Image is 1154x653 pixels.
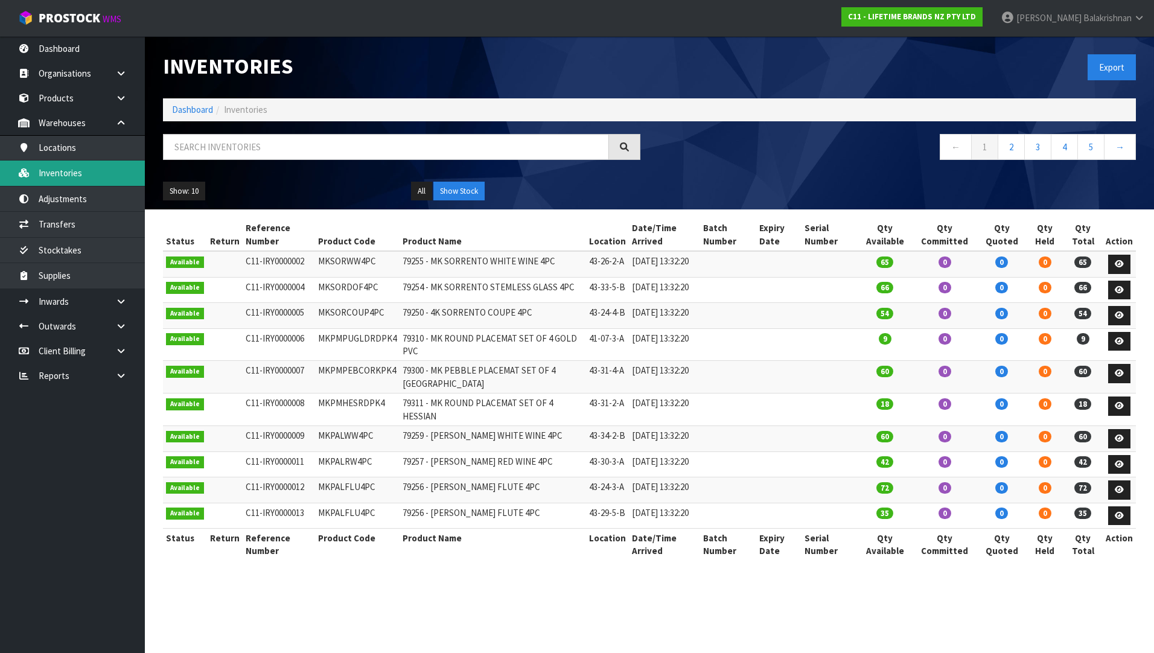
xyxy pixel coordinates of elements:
[315,426,400,452] td: MKPALWW4PC
[1074,256,1091,268] span: 65
[400,277,585,303] td: 79254 - MK SORRENTO STEMLESS GLASS 4PC
[400,218,585,251] th: Product Name
[1024,134,1051,160] a: 3
[876,431,893,442] span: 60
[1039,398,1051,410] span: 0
[841,7,983,27] a: C11 - LIFETIME BRANDS NZ PTY LTD
[1039,508,1051,519] span: 0
[586,393,629,426] td: 43-31-2-A
[586,328,629,361] td: 41-07-3-A
[879,333,891,345] span: 9
[629,451,700,477] td: [DATE] 13:32:20
[876,508,893,519] span: 35
[18,10,33,25] img: cube-alt.png
[166,256,204,269] span: Available
[1039,333,1051,345] span: 0
[939,256,951,268] span: 0
[315,218,400,251] th: Product Code
[166,431,204,443] span: Available
[939,398,951,410] span: 0
[586,251,629,277] td: 43-26-2-A
[858,218,913,251] th: Qty Available
[243,361,316,393] td: C11-IRY0000007
[586,426,629,452] td: 43-34-2-B
[166,366,204,378] span: Available
[243,426,316,452] td: C11-IRY0000009
[995,366,1008,377] span: 0
[103,13,121,25] small: WMS
[1074,366,1091,377] span: 60
[243,529,316,561] th: Reference Number
[876,398,893,410] span: 18
[995,282,1008,293] span: 0
[802,218,857,251] th: Serial Number
[995,333,1008,345] span: 0
[400,529,585,561] th: Product Name
[658,134,1136,164] nav: Page navigation
[166,333,204,345] span: Available
[243,218,316,251] th: Reference Number
[700,529,756,561] th: Batch Number
[411,182,432,201] button: All
[586,218,629,251] th: Location
[315,393,400,426] td: MKPMHESRDPK4
[166,508,204,520] span: Available
[400,328,585,361] td: 79310 - MK ROUND PLACEMAT SET OF 4 GOLD PVC
[1039,282,1051,293] span: 0
[876,482,893,494] span: 72
[629,361,700,393] td: [DATE] 13:32:20
[1077,333,1089,345] span: 9
[243,477,316,503] td: C11-IRY0000012
[1074,398,1091,410] span: 18
[400,361,585,393] td: 79300 - MK PEBBLE PLACEMAT SET OF 4 [GEOGRAPHIC_DATA]
[977,218,1026,251] th: Qty Quoted
[876,366,893,377] span: 60
[586,451,629,477] td: 43-30-3-A
[400,393,585,426] td: 79311 - MK ROUND PLACEMAT SET OF 4 HESSIAN
[1083,12,1132,24] span: Balakrishnan
[39,10,100,26] span: ProStock
[995,456,1008,468] span: 0
[971,134,998,160] a: 1
[315,529,400,561] th: Product Code
[243,503,316,529] td: C11-IRY0000013
[433,182,485,201] button: Show Stock
[1039,456,1051,468] span: 0
[876,308,893,319] span: 54
[166,456,204,468] span: Available
[1074,508,1091,519] span: 35
[1063,218,1102,251] th: Qty Total
[995,398,1008,410] span: 0
[629,529,700,561] th: Date/Time Arrived
[629,393,700,426] td: [DATE] 13:32:20
[1103,529,1136,561] th: Action
[1039,366,1051,377] span: 0
[400,451,585,477] td: 79257 - [PERSON_NAME] RED WINE 4PC
[400,426,585,452] td: 79259 - [PERSON_NAME] WHITE WINE 4PC
[166,308,204,320] span: Available
[876,456,893,468] span: 42
[629,328,700,361] td: [DATE] 13:32:20
[876,256,893,268] span: 65
[998,134,1025,160] a: 2
[1104,134,1136,160] a: →
[939,366,951,377] span: 0
[629,477,700,503] td: [DATE] 13:32:20
[166,482,204,494] span: Available
[315,477,400,503] td: MKPALFLU4PC
[207,529,243,561] th: Return
[163,529,207,561] th: Status
[858,529,913,561] th: Qty Available
[629,277,700,303] td: [DATE] 13:32:20
[940,134,972,160] a: ←
[1074,431,1091,442] span: 60
[1016,12,1082,24] span: [PERSON_NAME]
[1088,54,1136,80] button: Export
[400,477,585,503] td: 79256 - [PERSON_NAME] FLUTE 4PC
[939,431,951,442] span: 0
[1039,482,1051,494] span: 0
[400,251,585,277] td: 79255 - MK SORRENTO WHITE WINE 4PC
[315,251,400,277] td: MKSORWW4PC
[586,361,629,393] td: 43-31-4-A
[207,218,243,251] th: Return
